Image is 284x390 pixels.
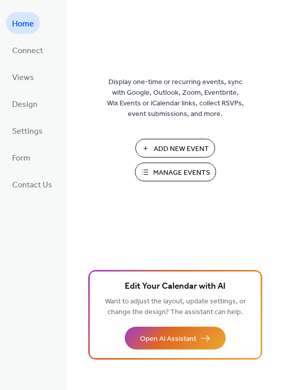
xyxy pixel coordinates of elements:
button: Manage Events [135,163,216,181]
a: Connect [6,39,49,61]
span: Display one-time or recurring events, sync with Google, Outlook, Zoom, Eventbrite, Wix Events or ... [107,77,244,120]
span: Design [12,97,38,112]
span: Contact Us [12,177,52,193]
button: Add New Event [135,139,215,158]
span: Connect [12,43,43,59]
a: Home [6,12,40,34]
a: Views [6,66,40,88]
a: Contact Us [6,173,58,195]
span: Manage Events [153,168,210,178]
span: Home [12,16,34,32]
a: Design [6,93,44,114]
a: Form [6,146,37,168]
span: Open AI Assistant [140,334,196,344]
span: Add New Event [154,144,209,154]
button: Open AI Assistant [125,327,226,349]
span: Settings [12,124,43,139]
a: Settings [6,120,49,141]
span: Edit Your Calendar with AI [125,280,226,294]
span: Want to adjust the layout, update settings, or change the design? The assistant can help. [105,295,246,319]
span: Form [12,150,30,166]
span: Views [12,70,34,86]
